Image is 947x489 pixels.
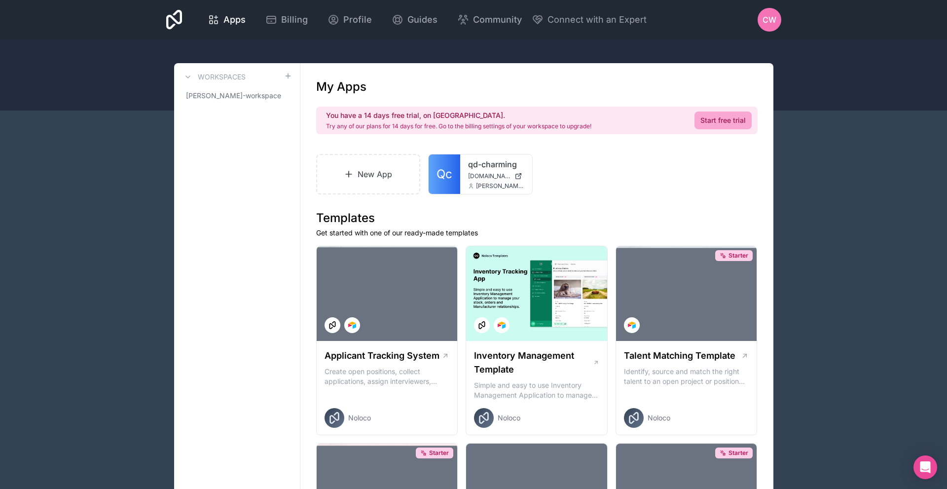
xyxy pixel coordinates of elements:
[468,158,524,170] a: qd-charming
[476,182,524,190] span: [PERSON_NAME][EMAIL_ADDRESS][DOMAIN_NAME]
[316,210,758,226] h1: Templates
[449,9,530,31] a: Community
[326,111,591,120] h2: You have a 14 days free trial, on [GEOGRAPHIC_DATA].
[186,91,281,101] span: [PERSON_NAME]-workspace
[316,228,758,238] p: Get started with one of our ready-made templates
[498,413,520,423] span: Noloco
[182,71,246,83] a: Workspaces
[468,172,524,180] a: [DOMAIN_NAME]
[200,9,254,31] a: Apps
[198,72,246,82] h3: Workspaces
[728,252,748,260] span: Starter
[473,13,522,27] span: Community
[474,380,599,400] p: Simple and easy to use Inventory Management Application to manage your stock, orders and Manufact...
[913,455,937,479] div: Open Intercom Messenger
[763,14,776,26] span: CW
[407,13,437,27] span: Guides
[348,413,371,423] span: Noloco
[348,321,356,329] img: Airtable Logo
[468,172,510,180] span: [DOMAIN_NAME]
[628,321,636,329] img: Airtable Logo
[326,122,591,130] p: Try any of our plans for 14 days for free. Go to the billing settings of your workspace to upgrade!
[257,9,316,31] a: Billing
[325,367,450,386] p: Create open positions, collect applications, assign interviewers, centralise candidate feedback a...
[648,413,670,423] span: Noloco
[624,349,735,363] h1: Talent Matching Template
[624,367,749,386] p: Identify, source and match the right talent to an open project or position with our Talent Matchi...
[316,154,421,194] a: New App
[437,166,452,182] span: Qc
[343,13,372,27] span: Profile
[547,13,647,27] span: Connect with an Expert
[474,349,592,376] h1: Inventory Management Template
[316,79,366,95] h1: My Apps
[182,87,292,105] a: [PERSON_NAME]-workspace
[384,9,445,31] a: Guides
[429,154,460,194] a: Qc
[694,112,752,129] a: Start free trial
[281,13,308,27] span: Billing
[429,449,449,457] span: Starter
[320,9,380,31] a: Profile
[223,13,246,27] span: Apps
[728,449,748,457] span: Starter
[532,13,647,27] button: Connect with an Expert
[498,321,506,329] img: Airtable Logo
[325,349,439,363] h1: Applicant Tracking System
